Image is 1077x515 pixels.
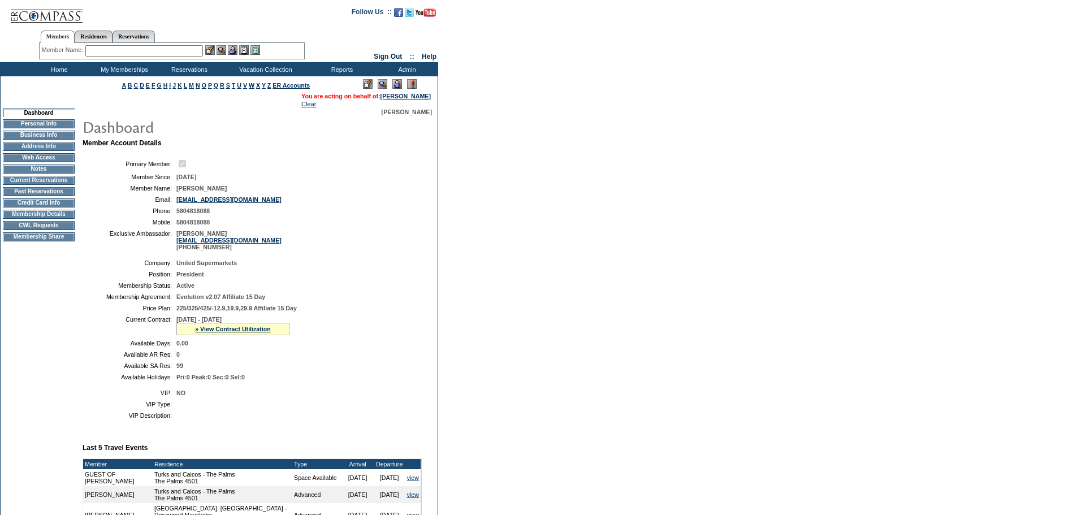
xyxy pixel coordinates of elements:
td: Membership Share [3,232,75,241]
a: Subscribe to our YouTube Channel [416,11,436,18]
img: b_edit.gif [205,45,215,55]
td: [DATE] [342,486,374,503]
span: 0 [176,351,180,358]
td: My Memberships [90,62,155,76]
span: United Supermarkets [176,259,237,266]
td: Current Reservations [3,176,75,185]
td: Admin [373,62,438,76]
td: Address Info [3,142,75,151]
td: Personal Info [3,119,75,128]
td: Follow Us :: [352,7,392,20]
td: Price Plan: [87,305,172,311]
td: CWL Requests [3,221,75,230]
td: Member [83,459,153,469]
a: P [208,82,212,89]
td: Past Reservations [3,187,75,196]
td: VIP Description: [87,412,172,419]
a: L [184,82,187,89]
img: Become our fan on Facebook [394,8,403,17]
img: Log Concern/Member Elevation [407,79,417,89]
span: Active [176,282,194,289]
a: view [407,491,419,498]
td: Reports [308,62,373,76]
b: Member Account Details [83,139,162,147]
a: K [178,82,182,89]
div: Member Name: [42,45,85,55]
img: Impersonate [392,79,402,89]
a: J [172,82,176,89]
td: VIP: [87,390,172,396]
td: Credit Card Info [3,198,75,207]
span: You are acting on behalf of: [301,93,431,99]
span: [DATE] [176,174,196,180]
span: NO [176,390,185,396]
img: View [217,45,226,55]
a: E [146,82,150,89]
img: Subscribe to our YouTube Channel [416,8,436,17]
td: [DATE] [374,486,405,503]
a: M [189,82,194,89]
td: Notes [3,165,75,174]
a: [PERSON_NAME] [380,93,431,99]
span: 5804818088 [176,219,210,226]
td: Available AR Res: [87,351,172,358]
td: Available SA Res: [87,362,172,369]
a: R [220,82,224,89]
td: Vacation Collection [220,62,308,76]
a: Sign Out [374,53,402,60]
a: B [128,82,132,89]
span: [DATE] - [DATE] [176,316,222,323]
td: Arrival [342,459,374,469]
span: [PERSON_NAME] [382,109,432,115]
a: I [169,82,171,89]
a: C [133,82,138,89]
span: 5804818088 [176,207,210,214]
a: » View Contract Utilization [195,326,271,332]
td: Available Holidays: [87,374,172,380]
td: Advanced [292,486,342,503]
a: Y [262,82,266,89]
img: b_calculator.gif [250,45,260,55]
td: Mobile: [87,219,172,226]
a: O [202,82,206,89]
a: Z [267,82,271,89]
td: Available Days: [87,340,172,347]
img: Impersonate [228,45,237,55]
span: 225/325/425/-12.9,19.9,29.9 Affiliate 15 Day [176,305,297,311]
span: :: [410,53,414,60]
a: A [122,82,126,89]
a: Residences [75,31,113,42]
a: D [140,82,144,89]
td: Email: [87,196,172,203]
span: 0.00 [176,340,188,347]
a: F [152,82,155,89]
td: Type [292,459,342,469]
b: Last 5 Travel Events [83,444,148,452]
td: Turks and Caicos - The Palms The Palms 4501 [153,486,292,503]
td: Current Contract: [87,316,172,335]
a: Become our fan on Facebook [394,11,403,18]
span: President [176,271,204,278]
td: Web Access [3,153,75,162]
a: G [157,82,161,89]
img: Follow us on Twitter [405,8,414,17]
a: W [249,82,254,89]
span: 99 [176,362,183,369]
img: View Mode [378,79,387,89]
td: Turks and Caicos - The Palms The Palms 4501 [153,469,292,486]
a: [EMAIL_ADDRESS][DOMAIN_NAME] [176,196,282,203]
td: Position: [87,271,172,278]
img: Edit Mode [363,79,373,89]
td: Membership Details [3,210,75,219]
a: Members [41,31,75,43]
a: N [196,82,200,89]
td: Company: [87,259,172,266]
a: Q [214,82,218,89]
a: U [237,82,241,89]
a: Reservations [113,31,155,42]
img: pgTtlDashboard.gif [82,115,308,138]
td: Business Info [3,131,75,140]
a: X [256,82,260,89]
td: Dashboard [3,109,75,117]
td: Reservations [155,62,220,76]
